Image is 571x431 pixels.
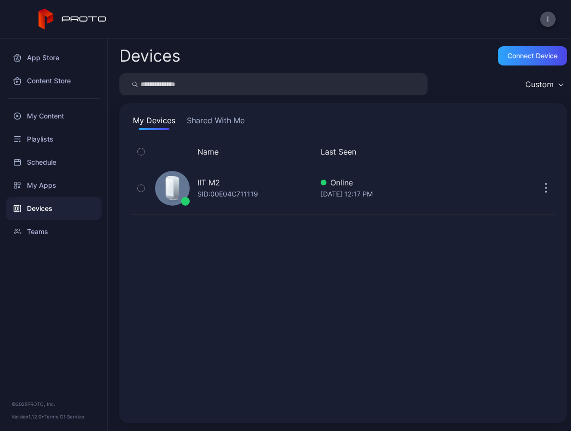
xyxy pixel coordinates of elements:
div: Online [321,177,509,188]
span: Version 1.12.0 • [12,414,44,419]
div: [DATE] 12:17 PM [321,188,509,200]
button: Name [197,146,219,157]
button: Custom [520,73,567,95]
button: Shared With Me [185,115,247,130]
a: Terms Of Service [44,414,84,419]
a: Content Store [6,69,102,92]
button: I [540,12,556,27]
div: Custom [525,79,554,89]
div: Options [536,146,556,157]
div: Connect device [507,52,558,60]
a: Playlists [6,128,102,151]
a: Teams [6,220,102,243]
a: My Apps [6,174,102,197]
a: My Content [6,104,102,128]
button: Connect device [498,46,567,65]
div: IIT M2 [197,177,220,188]
div: Update Device [513,146,525,157]
a: App Store [6,46,102,69]
a: Schedule [6,151,102,174]
h2: Devices [119,47,181,65]
div: © 2025 PROTO, Inc. [12,400,96,408]
div: SID: 00E04C711119 [197,188,258,200]
button: My Devices [131,115,177,130]
a: Devices [6,197,102,220]
button: Last Seen [321,146,506,157]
